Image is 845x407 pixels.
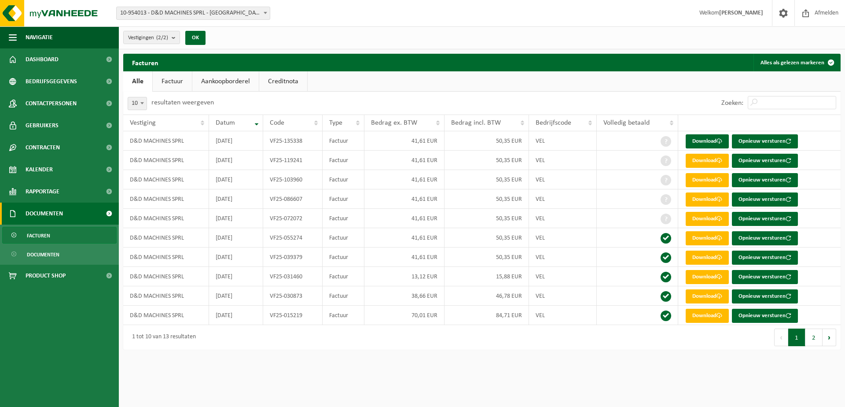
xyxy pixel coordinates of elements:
button: Opnieuw versturen [732,154,798,168]
td: 41,61 EUR [364,131,445,151]
button: 1 [788,329,805,346]
td: 41,61 EUR [364,189,445,209]
td: VF25-072072 [263,209,323,228]
td: [DATE] [209,131,263,151]
td: [DATE] [209,248,263,267]
td: VEL [529,170,597,189]
a: Factuur [153,71,192,92]
h2: Facturen [123,54,167,71]
span: Kalender [26,159,53,181]
td: Factuur [323,267,364,286]
td: D&D MACHINES SPRL [123,131,209,151]
td: VEL [529,131,597,151]
span: Bedrag incl. BTW [451,119,501,126]
label: resultaten weergeven [151,99,214,106]
a: Download [686,270,729,284]
span: Rapportage [26,181,59,203]
a: Download [686,289,729,303]
a: Download [686,192,729,207]
strong: [PERSON_NAME] [719,10,763,16]
td: 50,35 EUR [445,189,529,209]
span: Bedrag ex. BTW [371,119,417,126]
a: Download [686,154,729,168]
span: Dashboard [26,48,59,70]
td: 50,35 EUR [445,170,529,189]
span: Bedrijfscode [536,119,571,126]
span: Navigatie [26,26,53,48]
span: Vestiging [130,119,156,126]
div: 1 tot 10 van 13 resultaten [128,329,196,345]
td: VEL [529,306,597,325]
td: 41,61 EUR [364,151,445,170]
span: Product Shop [26,265,66,287]
td: D&D MACHINES SPRL [123,267,209,286]
span: Gebruikers [26,115,59,137]
td: VEL [529,248,597,267]
td: Factuur [323,209,364,228]
span: 10 [128,97,147,110]
td: D&D MACHINES SPRL [123,209,209,228]
td: Factuur [323,170,364,189]
td: VF25-039379 [263,248,323,267]
td: VF25-119241 [263,151,323,170]
td: 15,88 EUR [445,267,529,286]
button: Opnieuw versturen [732,192,798,207]
td: 84,71 EUR [445,306,529,325]
td: VF25-031460 [263,267,323,286]
span: Contracten [26,137,60,159]
td: 50,35 EUR [445,151,529,170]
td: 50,35 EUR [445,228,529,248]
a: Aankoopborderel [192,71,259,92]
td: 46,78 EUR [445,286,529,306]
button: Opnieuw versturen [732,251,798,265]
span: Documenten [26,203,63,225]
button: 2 [805,329,823,346]
td: Factuur [323,248,364,267]
td: D&D MACHINES SPRL [123,248,209,267]
button: Opnieuw versturen [732,231,798,245]
a: Download [686,309,729,323]
td: Factuur [323,286,364,306]
td: VF25-030873 [263,286,323,306]
td: [DATE] [209,286,263,306]
a: Download [686,231,729,245]
span: 10-954013 - D&D MACHINES SPRL - GERAARDSBERGEN [117,7,270,19]
a: Alle [123,71,152,92]
td: 41,61 EUR [364,228,445,248]
td: [DATE] [209,267,263,286]
td: D&D MACHINES SPRL [123,170,209,189]
span: 10-954013 - D&D MACHINES SPRL - GERAARDSBERGEN [116,7,270,20]
button: Next [823,329,836,346]
button: Opnieuw versturen [732,309,798,323]
td: VF25-015219 [263,306,323,325]
span: Documenten [27,246,59,263]
label: Zoeken: [721,100,743,107]
td: [DATE] [209,209,263,228]
span: Datum [216,119,235,126]
button: OK [185,31,206,45]
td: D&D MACHINES SPRL [123,306,209,325]
td: D&D MACHINES SPRL [123,189,209,209]
button: Alles als gelezen markeren [753,54,840,71]
td: VF25-055274 [263,228,323,248]
button: Previous [774,329,788,346]
td: 13,12 EUR [364,267,445,286]
a: Documenten [2,246,117,263]
span: Contactpersonen [26,92,77,115]
td: D&D MACHINES SPRL [123,286,209,306]
td: 41,61 EUR [364,248,445,267]
td: D&D MACHINES SPRL [123,151,209,170]
td: [DATE] [209,189,263,209]
a: Download [686,134,729,148]
count: (2/2) [156,35,168,41]
a: Creditnota [259,71,307,92]
td: VF25-086607 [263,189,323,209]
td: 70,01 EUR [364,306,445,325]
a: Download [686,173,729,187]
span: Volledig betaald [603,119,650,126]
button: Vestigingen(2/2) [123,31,180,44]
span: Type [329,119,342,126]
button: Opnieuw versturen [732,134,798,148]
button: Opnieuw versturen [732,270,798,284]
